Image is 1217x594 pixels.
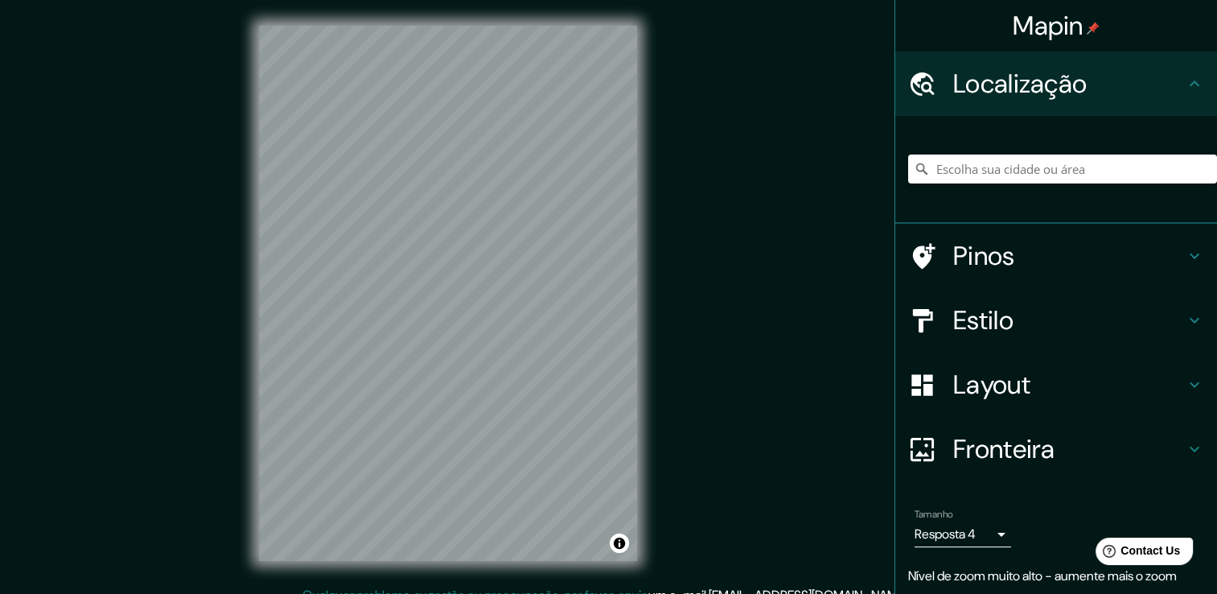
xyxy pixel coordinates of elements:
[908,567,1204,586] p: Nível de zoom muito alto - aumente mais o zoom
[1013,9,1083,43] font: Mapin
[610,534,629,553] button: Alternar atribuição
[895,224,1217,288] div: Pinos
[908,155,1217,184] input: Escolha sua cidade ou área
[953,369,1185,401] h4: Layout
[259,26,637,561] canvas: Mapa
[895,52,1217,116] div: Localização
[1074,531,1199,576] iframe: Help widget launcher
[1087,22,1100,35] img: pin-icon.png
[953,304,1185,336] h4: Estilo
[953,433,1185,465] h4: Fronteira
[895,417,1217,481] div: Fronteira
[953,240,1185,272] h4: Pinos
[895,353,1217,417] div: Layout
[895,288,1217,353] div: Estilo
[915,522,1011,547] div: Resposta 4
[953,68,1185,100] h4: Localização
[915,508,953,522] label: Tamanho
